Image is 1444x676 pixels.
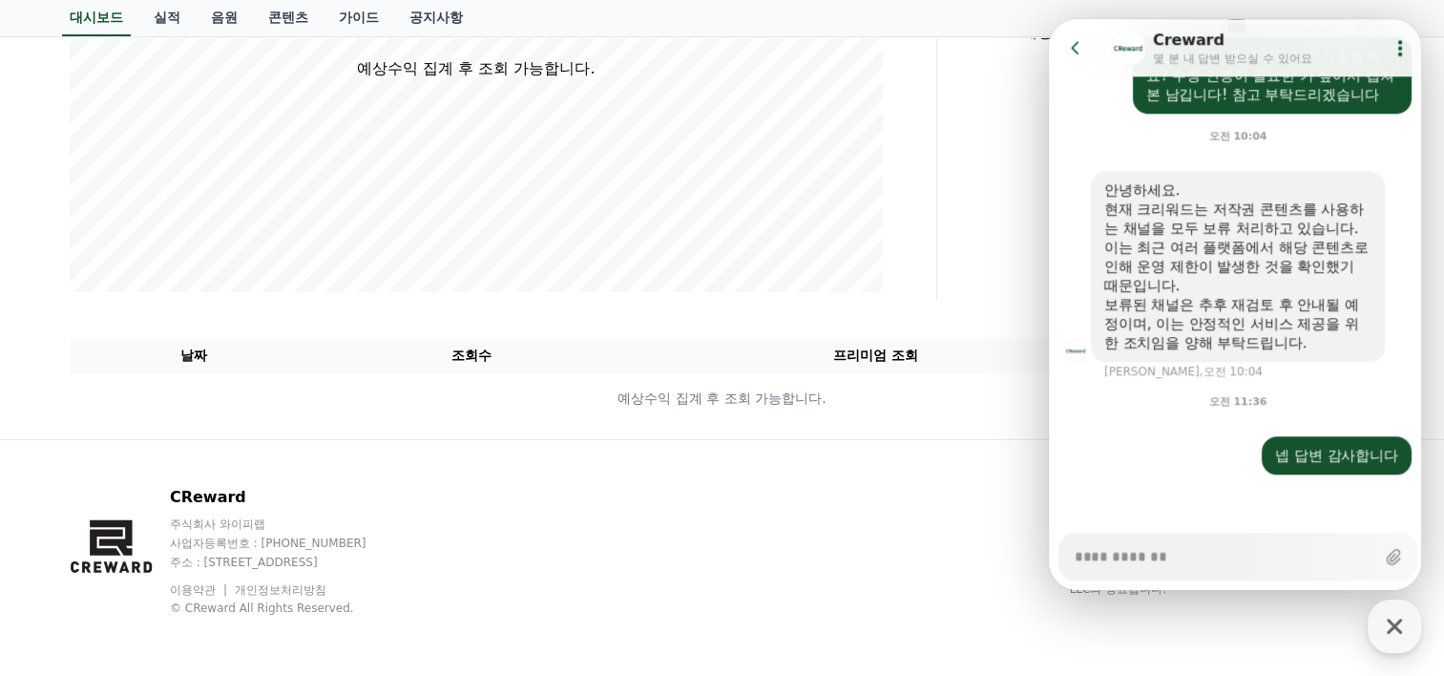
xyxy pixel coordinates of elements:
p: © CReward All Rights Reserved. [170,601,403,616]
a: 이용약관 [170,583,230,597]
p: 주식회사 와이피랩 [170,517,403,532]
th: 날짜 [70,338,319,373]
p: 예상수익 집계 후 조회 가능합니다. [357,57,595,80]
p: CReward [170,486,403,509]
th: 프리미엄 조회 [625,338,1126,373]
p: 사업자등록번호 : [PHONE_NUMBER] [170,536,403,551]
p: 주소 : [STREET_ADDRESS] [170,555,403,570]
a: 개인정보처리방침 [235,583,326,597]
p: 예상수익 집계 후 조회 가능합니다. [71,389,1374,409]
th: 조회수 [318,338,624,373]
iframe: Channel chat [1049,19,1421,590]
